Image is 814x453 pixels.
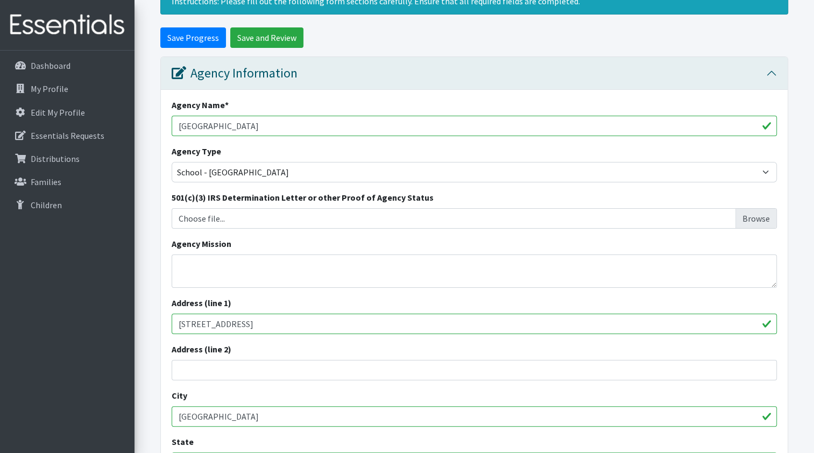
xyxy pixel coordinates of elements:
[31,130,104,141] p: Essentials Requests
[161,57,788,90] button: Agency Information
[4,102,130,123] a: Edit My Profile
[4,78,130,100] a: My Profile
[172,237,231,250] label: Agency Mission
[4,125,130,146] a: Essentials Requests
[31,83,68,94] p: My Profile
[160,27,226,48] input: Save Progress
[4,7,130,43] img: HumanEssentials
[4,55,130,76] a: Dashboard
[4,148,130,169] a: Distributions
[172,435,194,448] label: State
[31,176,61,187] p: Families
[172,208,777,229] label: Choose file...
[31,200,62,210] p: Children
[172,296,231,309] label: Address (line 1)
[172,191,434,204] label: 501(c)(3) IRS Determination Letter or other Proof of Agency Status
[4,171,130,193] a: Families
[172,98,229,111] label: Agency Name
[172,145,221,158] label: Agency Type
[172,343,231,356] label: Address (line 2)
[172,389,187,402] label: City
[31,60,70,71] p: Dashboard
[230,27,303,48] input: Save and Review
[31,107,85,118] p: Edit My Profile
[225,100,229,110] abbr: required
[31,153,80,164] p: Distributions
[172,66,298,81] div: Agency Information
[4,194,130,216] a: Children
